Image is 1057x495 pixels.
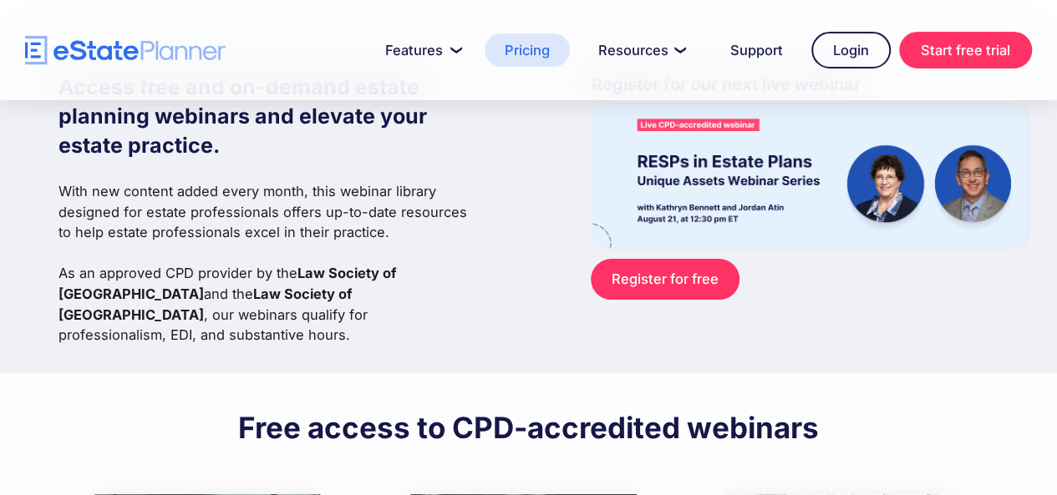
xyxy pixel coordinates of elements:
[58,285,353,323] strong: Law Society of [GEOGRAPHIC_DATA]
[58,73,475,160] h1: Access free and on-demand estate planning webinars and elevate your estate practice.
[485,33,570,67] a: Pricing
[710,33,803,67] a: Support
[899,32,1032,68] a: Start free trial
[578,33,702,67] a: Resources
[25,36,226,65] a: home
[811,32,891,68] a: Login
[365,33,476,67] a: Features
[591,259,739,300] a: Register for free
[591,104,1027,247] img: eState Academy webinar
[238,409,819,446] h2: Free access to CPD-accredited webinars
[58,181,475,346] p: With new content added every month, this webinar library designed for estate professionals offers...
